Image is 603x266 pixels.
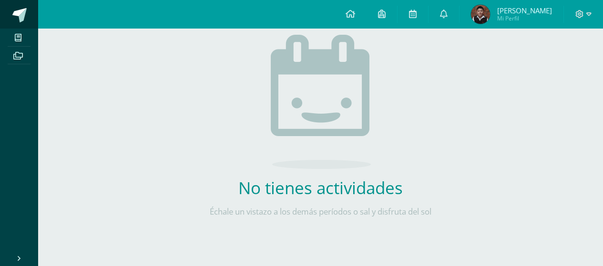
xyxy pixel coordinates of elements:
[271,35,371,169] img: no_activities.png
[497,14,552,22] span: Mi Perfil
[497,6,552,15] span: [PERSON_NAME]
[180,207,461,217] p: Échale un vistazo a los demás períodos o sal y disfruta del sol
[180,177,461,199] h2: No tienes actividades
[471,5,490,24] img: 0b75a94562a963df38c6043a82111e03.png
